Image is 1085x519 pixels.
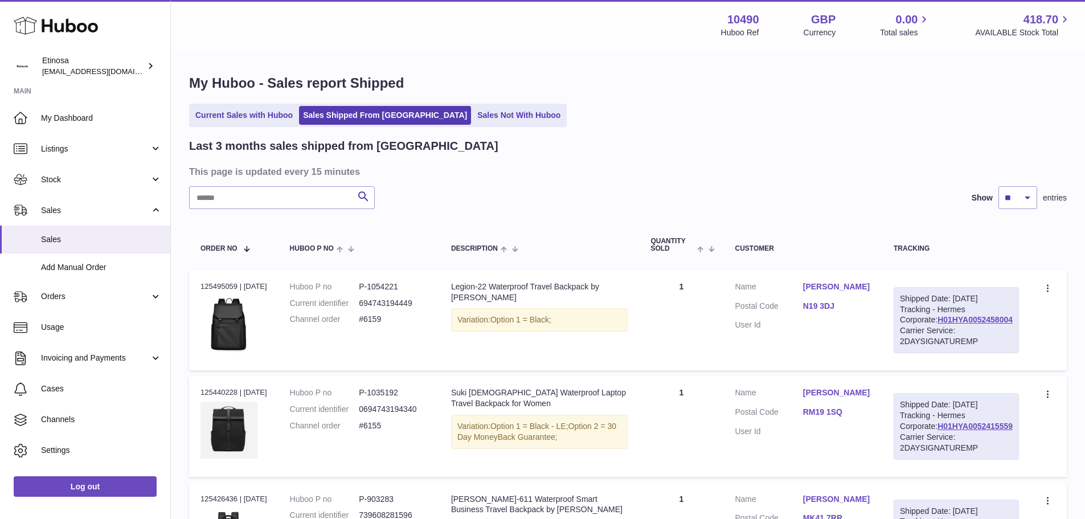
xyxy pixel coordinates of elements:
div: Shipped Date: [DATE] [900,399,1013,410]
div: Variation: [451,415,628,449]
h2: Last 3 months sales shipped from [GEOGRAPHIC_DATA] [189,138,498,154]
dt: Postal Code [735,301,803,314]
strong: 10490 [727,12,759,27]
dt: Channel order [290,420,359,431]
dt: Huboo P no [290,281,359,292]
div: 125495059 | [DATE] [200,281,267,292]
div: Variation: [451,308,628,332]
span: Listings [41,144,150,154]
span: Description [451,245,498,252]
span: Cases [41,383,162,394]
div: [PERSON_NAME]-611 Waterproof Smart Business Travel Backpack by [PERSON_NAME] [451,494,628,516]
div: Customer [735,245,871,252]
div: 125426436 | [DATE] [200,494,267,504]
dt: Current identifier [290,404,359,415]
a: [PERSON_NAME] [803,494,871,505]
a: N19 3DJ [803,301,871,312]
div: Tracking - Hermes Corporate: [894,287,1019,353]
div: Carrier Service: 2DAYSIGNATUREMP [900,432,1013,453]
div: Tracking - Hermes Corporate: [894,393,1019,459]
a: 0.00 Total sales [880,12,931,38]
a: Sales Not With Huboo [473,106,564,125]
h1: My Huboo - Sales report Shipped [189,74,1067,92]
span: 418.70 [1023,12,1058,27]
span: entries [1043,193,1067,203]
span: Option 1 = Black; [490,315,551,324]
img: 104901744251251.jpeg [200,402,257,459]
span: Total sales [880,27,931,38]
dt: Name [735,387,803,401]
img: internalAdmin-10490@internal.huboo.com [14,58,31,75]
a: H01HYA0052415559 [937,422,1013,431]
div: Shipped Date: [DATE] [900,293,1013,304]
span: Usage [41,322,162,333]
span: Option 1 = Black - LE; [490,422,568,431]
dd: #6155 [359,420,428,431]
dt: Channel order [290,314,359,325]
dd: 0694743194340 [359,404,428,415]
span: Order No [200,245,238,252]
dd: #6159 [359,314,428,325]
div: Shipped Date: [DATE] [900,506,1013,517]
span: Orders [41,291,150,302]
span: Add Manual Order [41,262,162,273]
dt: Name [735,494,803,508]
span: 0.00 [896,12,918,27]
dt: Current identifier [290,298,359,309]
span: Settings [41,445,162,456]
dd: P-1035192 [359,387,428,398]
td: 1 [639,376,723,476]
dt: User Id [735,426,803,437]
span: Huboo P no [290,245,334,252]
span: [EMAIL_ADDRESS][DOMAIN_NAME] [42,67,167,76]
div: Currency [804,27,836,38]
a: [PERSON_NAME] [803,387,871,398]
a: Sales Shipped From [GEOGRAPHIC_DATA] [299,106,471,125]
span: Sales [41,234,162,245]
div: 125440228 | [DATE] [200,387,267,398]
span: Invoicing and Payments [41,353,150,363]
img: v-Black__765727349.webp [200,295,257,352]
td: 1 [639,270,723,370]
dd: 694743194449 [359,298,428,309]
span: AVAILABLE Stock Total [975,27,1071,38]
a: [PERSON_NAME] [803,281,871,292]
label: Show [972,193,993,203]
h3: This page is updated every 15 minutes [189,165,1064,178]
div: Etinosa [42,55,145,77]
dt: Name [735,281,803,295]
span: Channels [41,414,162,425]
span: My Dashboard [41,113,162,124]
span: Quantity Sold [650,238,694,252]
dt: Postal Code [735,407,803,420]
a: Log out [14,476,157,497]
div: Suki [DEMOGRAPHIC_DATA] Waterproof Laptop Travel Backpack for Women [451,387,628,409]
a: 418.70 AVAILABLE Stock Total [975,12,1071,38]
a: Current Sales with Huboo [191,106,297,125]
dd: P-1054221 [359,281,428,292]
a: RM19 1SQ [803,407,871,418]
dt: Huboo P no [290,387,359,398]
dt: User Id [735,320,803,330]
span: Stock [41,174,150,185]
div: Legion-22 Waterproof Travel Backpack by [PERSON_NAME] [451,281,628,303]
dd: P-903283 [359,494,428,505]
div: Huboo Ref [721,27,759,38]
span: Sales [41,205,150,216]
div: Tracking [894,245,1019,252]
a: H01HYA0052458004 [937,315,1013,324]
dt: Huboo P no [290,494,359,505]
strong: GBP [811,12,836,27]
div: Carrier Service: 2DAYSIGNATUREMP [900,325,1013,347]
span: Option 2 = 30 Day MoneyBack Guarantee; [457,422,616,442]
